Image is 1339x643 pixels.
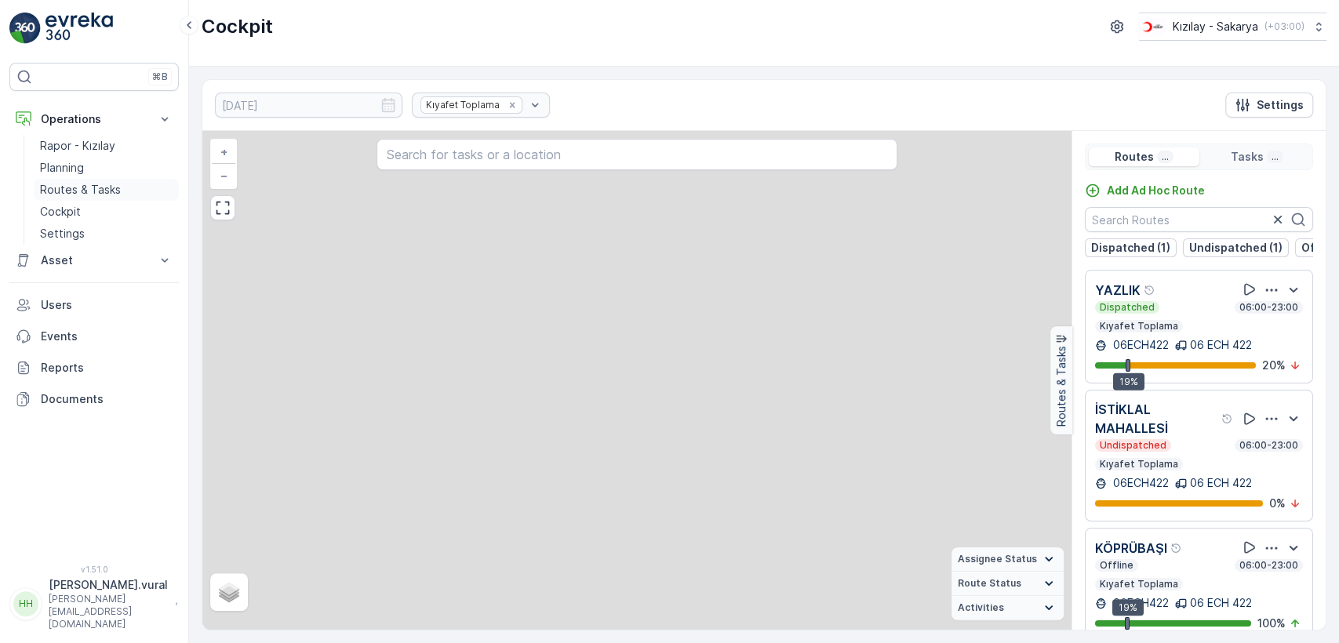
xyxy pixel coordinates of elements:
p: Kıyafet Toplama [1098,458,1180,470]
p: Operations [41,111,147,127]
input: dd/mm/yyyy [215,93,402,118]
button: Undispatched (1) [1183,238,1289,257]
p: 100 % [1257,616,1286,631]
p: ( +03:00 ) [1264,20,1304,33]
p: 06 ECH 422 [1190,337,1252,353]
span: + [220,145,227,158]
summary: Assignee Status [951,547,1064,572]
p: ⌘B [152,71,168,83]
p: Events [41,329,173,344]
div: Help Tooltip Icon [1144,284,1156,296]
img: logo_light-DOdMpM7g.png [45,13,113,44]
a: Layers [212,575,246,609]
span: v 1.51.0 [9,565,179,574]
p: 06 ECH 422 [1190,475,1252,491]
p: 06:00-23:00 [1238,301,1300,314]
p: Dispatched (1) [1091,240,1170,256]
p: Kıyafet Toplama [1098,320,1180,332]
p: İSTİKLAL MAHALLESİ [1095,400,1218,438]
p: Add Ad Hoc Route [1107,183,1205,198]
p: Tasks [1231,149,1264,165]
button: HH[PERSON_NAME].vural[PERSON_NAME][EMAIL_ADDRESS][DOMAIN_NAME] [9,577,179,630]
a: Zoom Out [212,164,235,187]
div: 19% [1113,373,1144,391]
span: Route Status [958,577,1021,590]
p: Cockpit [202,14,273,39]
p: 06ECH422 [1110,475,1169,491]
div: Help Tooltip Icon [1170,542,1183,554]
img: k%C4%B1z%C4%B1lay_DTAvauz.png [1139,18,1166,35]
p: Settings [1257,97,1304,113]
a: Settings [34,223,179,245]
button: Dispatched (1) [1085,238,1177,257]
div: HH [13,591,38,616]
p: Routes [1115,149,1154,165]
a: Routes & Tasks [34,179,179,201]
p: Kızılay - Sakarya [1173,19,1258,35]
p: KÖPRÜBAŞI [1095,539,1167,558]
button: Operations [9,104,179,135]
a: Rapor - Kızılay [34,135,179,157]
p: Asset [41,252,147,268]
p: 06:00-23:00 [1238,559,1300,572]
p: Undispatched [1098,439,1168,452]
a: Planning [34,157,179,179]
p: ... [1270,151,1280,163]
p: 20 % [1262,358,1286,373]
a: Events [9,321,179,352]
span: − [220,169,228,182]
p: Routes & Tasks [40,182,121,198]
p: Kıyafet Toplama [1098,578,1180,590]
button: Settings [1225,93,1313,118]
span: Activities [958,601,1004,614]
p: [PERSON_NAME].vural [49,577,168,593]
p: 06ECH422 [1110,337,1169,353]
button: Kızılay - Sakarya(+03:00) [1139,13,1326,41]
input: Search Routes [1085,207,1313,232]
p: 06:00-23:00 [1238,439,1300,452]
p: Offline [1098,559,1135,572]
a: Zoom In [212,140,235,164]
p: Dispatched [1098,301,1156,314]
span: Assignee Status [958,553,1037,565]
a: Cockpit [34,201,179,223]
a: Documents [9,383,179,415]
p: 06 ECH 422 [1190,595,1252,611]
p: Undispatched (1) [1189,240,1283,256]
button: Asset [9,245,179,276]
a: Reports [9,352,179,383]
p: 06ECH422 [1110,595,1169,611]
p: Cockpit [40,204,81,220]
p: [PERSON_NAME][EMAIL_ADDRESS][DOMAIN_NAME] [49,593,168,630]
p: Users [41,297,173,313]
input: Search for tasks or a location [377,139,898,170]
p: Rapor - Kızılay [40,138,115,154]
p: Documents [41,391,173,407]
a: Add Ad Hoc Route [1085,183,1205,198]
summary: Activities [951,596,1064,620]
div: Help Tooltip Icon [1221,412,1234,425]
p: Planning [40,160,84,176]
p: ... [1160,151,1170,163]
summary: Route Status [951,572,1064,596]
div: 19% [1112,599,1144,616]
p: 0 % [1269,496,1286,511]
p: Reports [41,360,173,376]
p: Routes & Tasks [1053,347,1069,427]
p: YAZLIK [1095,281,1141,300]
a: Users [9,289,179,321]
p: Settings [40,226,85,242]
img: logo [9,13,41,44]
